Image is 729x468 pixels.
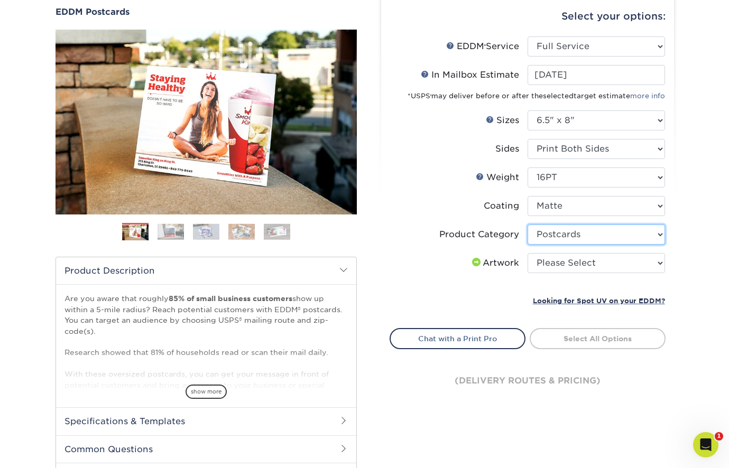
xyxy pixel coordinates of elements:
[56,7,130,17] span: EDDM Postcards
[169,294,292,303] strong: 85% of small business customers
[439,228,519,241] div: Product Category
[484,200,519,212] div: Coating
[470,257,519,269] div: Artwork
[228,223,255,240] img: EDDM 04
[122,223,149,242] img: EDDM 01
[421,69,519,81] div: In Mailbox Estimate
[476,171,519,184] div: Weight
[56,435,356,463] h2: Common Questions
[484,44,486,48] sup: ®
[390,328,525,349] a: Chat with a Print Pro
[430,94,431,97] sup: ®
[446,40,519,53] div: EDDM Service
[533,297,665,305] small: Looking for Spot UV on your EDDM?
[408,92,665,100] small: *USPS may deliver before or after the target estimate
[390,349,666,413] div: (delivery routes & pricing)
[530,328,666,349] a: Select All Options
[715,432,723,441] span: 1
[186,385,227,399] span: show more
[158,223,184,240] img: EDDM 02
[193,223,219,240] img: EDDM 03
[630,92,665,100] a: more info
[486,114,519,127] div: Sizes
[56,7,357,17] a: EDDM Postcards
[528,65,665,85] input: Select Date
[693,432,718,457] iframe: Intercom live chat
[264,223,290,240] img: EDDM 05
[56,257,356,284] h2: Product Description
[56,407,356,435] h2: Specifications & Templates
[543,92,574,100] span: selected
[533,295,665,305] a: Looking for Spot UV on your EDDM?
[495,143,519,155] div: Sides
[56,18,357,226] img: EDDM Postcards 01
